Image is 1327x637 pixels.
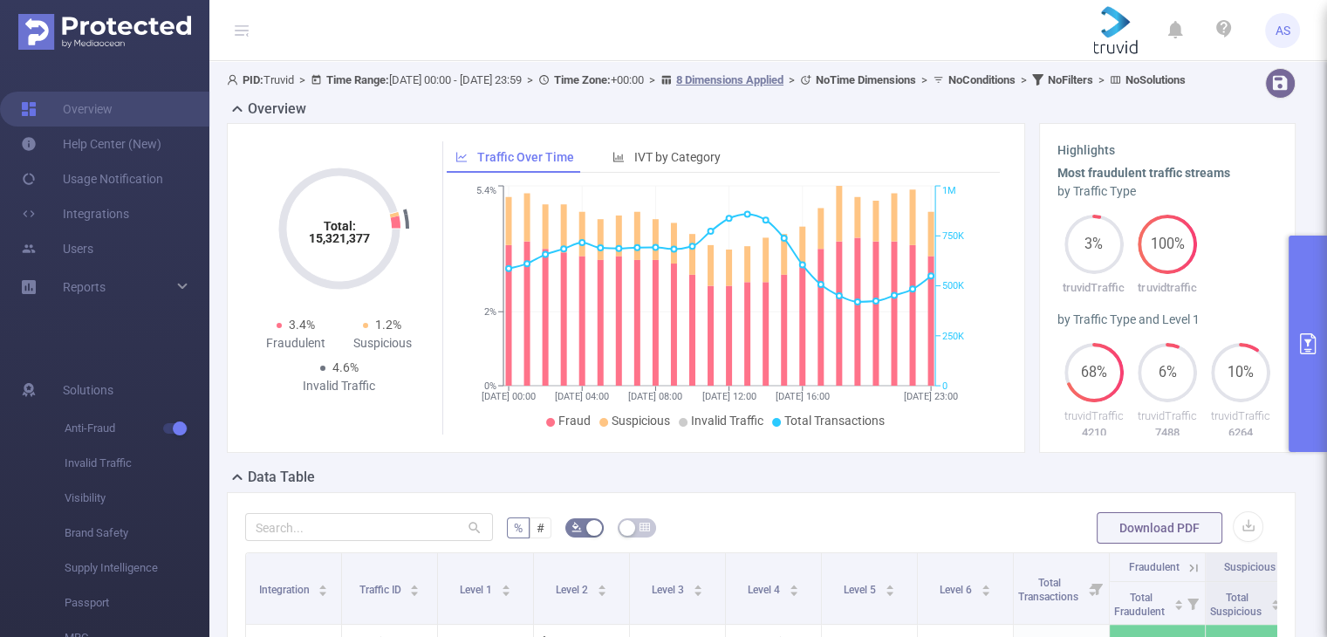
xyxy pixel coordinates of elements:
span: > [916,73,933,86]
tspan: Total: [323,219,355,233]
u: 8 Dimensions Applied [676,73,783,86]
i: icon: bar-chart [612,151,625,163]
span: 68% [1064,366,1124,380]
div: Fraudulent [252,334,339,353]
span: 100% [1138,237,1197,251]
b: No Filters [1048,73,1093,86]
a: Integrations [21,196,129,231]
i: icon: caret-down [885,589,894,594]
span: Passport [65,586,209,620]
i: Filter menu [1180,582,1205,624]
i: icon: caret-up [1173,597,1183,602]
i: icon: caret-up [981,582,990,587]
p: 6264 [1204,424,1277,442]
span: % [514,521,523,535]
tspan: [DATE] 04:00 [555,391,609,402]
h3: Highlights [1057,141,1277,160]
i: icon: caret-up [693,582,702,587]
span: Traffic Over Time [477,150,574,164]
span: AS [1276,13,1290,48]
span: # [537,521,544,535]
div: Sort [501,582,511,592]
b: Time Range: [326,73,389,86]
div: by Traffic Type and Level 1 [1057,311,1277,329]
div: Sort [1173,597,1184,607]
span: Level 4 [748,584,783,596]
tspan: [DATE] 16:00 [776,391,830,402]
span: Traffic ID [359,584,404,596]
span: > [522,73,538,86]
i: Filter menu [1084,553,1109,624]
div: Sort [409,582,420,592]
i: icon: caret-up [597,582,606,587]
p: 4210 [1057,424,1131,442]
span: 1.2% [375,318,401,332]
p: truvidTraffic [1131,408,1204,425]
i: icon: caret-down [693,589,702,594]
span: Level 2 [556,584,591,596]
h2: Data Table [248,467,315,488]
span: Level 3 [652,584,687,596]
span: > [644,73,660,86]
div: Sort [981,582,991,592]
i: icon: caret-down [597,589,606,594]
i: icon: caret-up [410,582,420,587]
a: Usage Notification [21,161,163,196]
tspan: [DATE] 12:00 [702,391,756,402]
img: Protected Media [18,14,191,50]
i: icon: caret-up [885,582,894,587]
b: Most fraudulent traffic streams [1057,166,1230,180]
div: Suspicious [339,334,427,353]
b: No Solutions [1125,73,1186,86]
span: IVT by Category [634,150,721,164]
span: 4.6% [332,360,359,374]
p: truvidTraffic [1204,408,1277,425]
div: Sort [318,582,328,592]
p: truvidTraffic [1057,408,1131,425]
span: Reports [63,280,106,294]
div: Sort [1270,597,1281,607]
div: Sort [597,582,607,592]
h2: Overview [248,99,306,120]
tspan: 5.4% [476,186,496,197]
span: Suspicious [612,414,670,428]
a: Overview [21,92,113,127]
span: Fraudulent [1128,561,1179,573]
i: Filter menu [1276,582,1301,624]
span: Supply Intelligence [65,551,209,586]
span: Invalid Traffic [65,446,209,481]
div: Sort [693,582,703,592]
div: by Traffic Type [1057,182,1277,201]
i: icon: caret-down [410,589,420,594]
tspan: 0% [484,380,496,392]
i: icon: caret-down [318,589,328,594]
b: No Time Dimensions [816,73,916,86]
i: icon: caret-down [1173,603,1183,608]
div: Invalid Traffic [296,377,383,395]
span: Brand Safety [65,516,209,551]
span: 6% [1138,366,1197,380]
p: truvidTraffic [1057,279,1131,297]
a: Reports [63,270,106,305]
p: 7488 [1131,424,1204,442]
button: Download PDF [1097,512,1222,544]
i: icon: caret-up [789,582,798,587]
tspan: [DATE] 08:00 [629,391,683,402]
div: Sort [789,582,799,592]
span: Total Transactions [1018,577,1081,603]
i: icon: caret-down [789,589,798,594]
tspan: 750K [942,230,964,242]
b: PID: [243,73,263,86]
b: Time Zone: [554,73,611,86]
a: Users [21,231,93,266]
i: icon: caret-down [1270,603,1280,608]
a: Help Center (New) [21,127,161,161]
span: Visibility [65,481,209,516]
span: > [783,73,800,86]
i: icon: caret-up [501,582,510,587]
i: icon: table [640,522,650,532]
i: icon: user [227,74,243,86]
span: > [294,73,311,86]
span: Total Transactions [784,414,885,428]
tspan: 250K [942,331,964,342]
